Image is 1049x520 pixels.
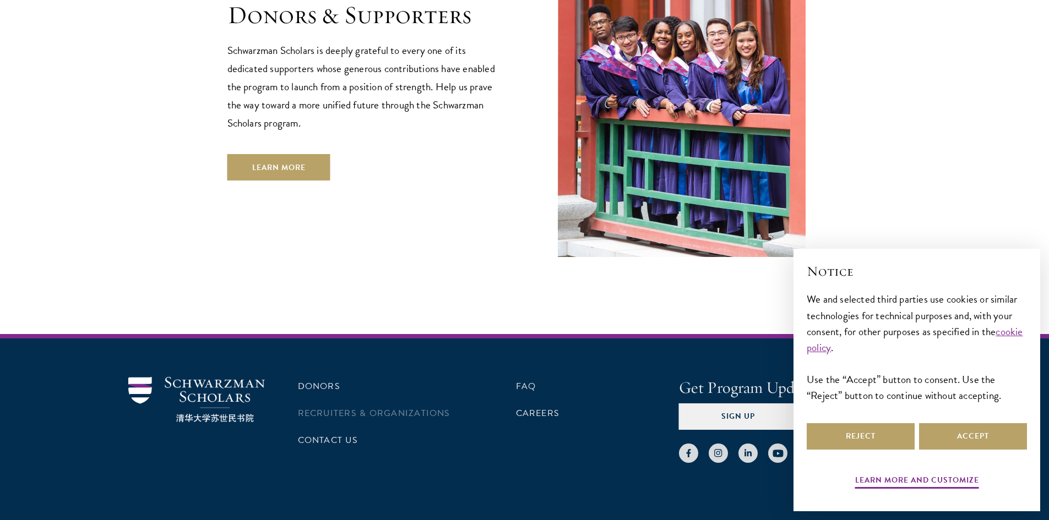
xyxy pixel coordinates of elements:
[516,407,560,420] a: Careers
[679,377,921,399] h4: Get Program Updates
[919,423,1027,450] button: Accept
[298,380,340,393] a: Donors
[807,423,915,450] button: Reject
[227,154,330,180] a: Learn More
[298,407,450,420] a: Recruiters & Organizations
[679,403,797,430] button: Sign Up
[298,434,358,447] a: Contact Us
[128,377,265,423] img: Schwarzman Scholars
[227,41,503,132] p: Schwarzman Scholars is deeply grateful to every one of its dedicated supporters whose generous co...
[855,473,979,490] button: Learn more and customize
[807,324,1023,355] a: cookie policy
[807,262,1027,281] h2: Notice
[807,291,1027,403] div: We and selected third parties use cookies or similar technologies for technical purposes and, wit...
[516,380,536,393] a: FAQ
